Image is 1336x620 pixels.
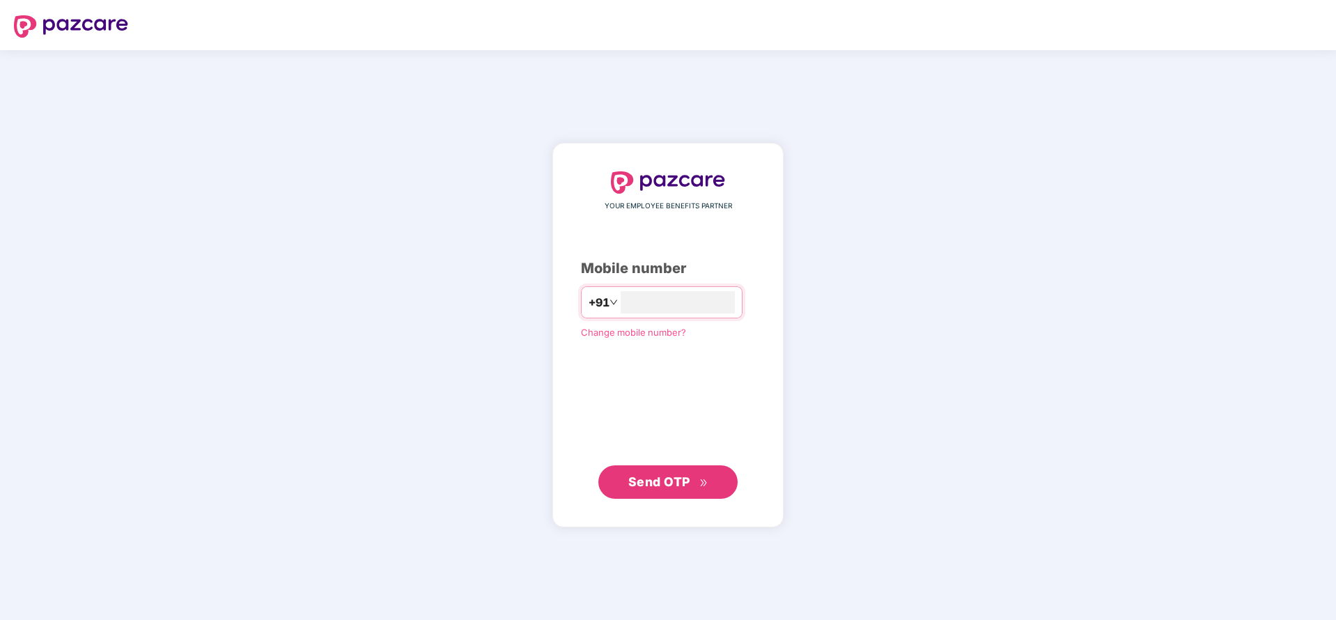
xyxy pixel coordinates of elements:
[611,171,725,194] img: logo
[581,258,755,279] div: Mobile number
[628,474,690,489] span: Send OTP
[589,294,609,311] span: +91
[699,479,708,488] span: double-right
[609,298,618,307] span: down
[598,465,738,499] button: Send OTPdouble-right
[605,201,732,212] span: YOUR EMPLOYEE BENEFITS PARTNER
[581,327,686,338] a: Change mobile number?
[14,15,128,38] img: logo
